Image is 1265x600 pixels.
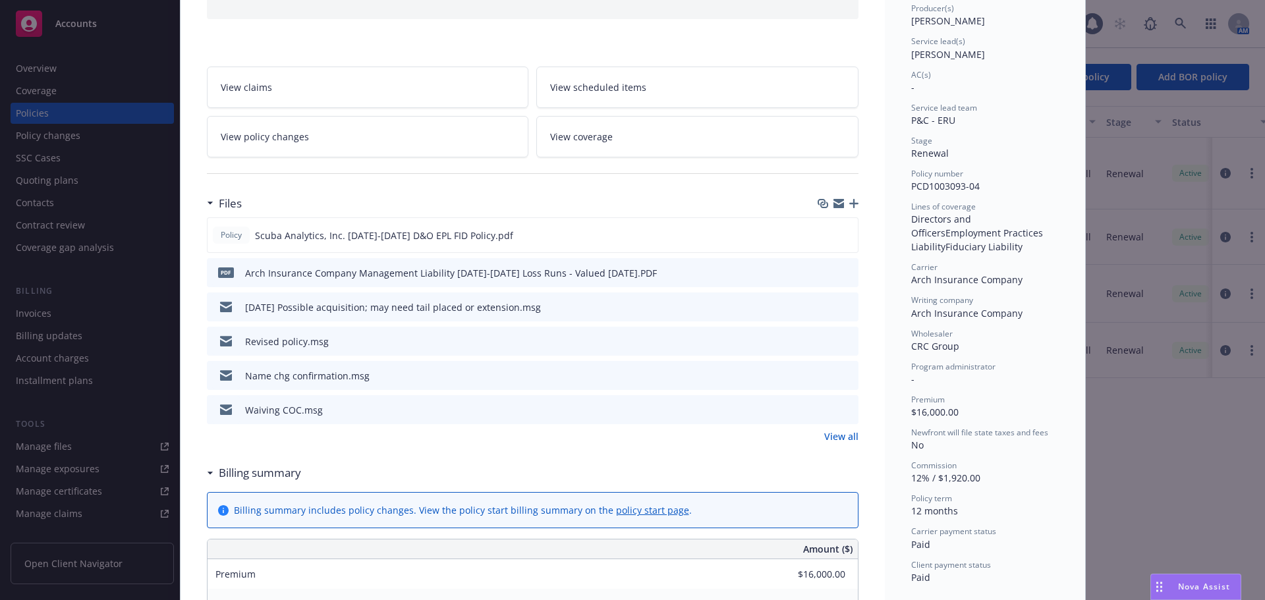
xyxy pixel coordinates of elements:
[219,464,301,481] h3: Billing summary
[820,403,831,417] button: download file
[841,300,853,314] button: preview file
[911,307,1023,319] span: Arch Insurance Company
[1178,581,1230,592] span: Nova Assist
[911,3,954,14] span: Producer(s)
[911,227,1046,253] span: Employment Practices Liability
[616,504,689,516] a: policy start page
[911,114,955,126] span: P&C - ERU
[911,505,958,517] span: 12 months
[221,130,309,144] span: View policy changes
[911,168,963,179] span: Policy number
[911,373,914,385] span: -
[234,503,692,517] div: Billing summary includes policy changes. View the policy start billing summary on the .
[911,14,985,27] span: [PERSON_NAME]
[841,403,853,417] button: preview file
[911,36,965,47] span: Service lead(s)
[245,369,370,383] div: Name chg confirmation.msg
[245,266,657,280] div: Arch Insurance Company Management Liability [DATE]-[DATE] Loss Runs - Valued [DATE].PDF
[841,335,853,348] button: preview file
[911,69,931,80] span: AC(s)
[820,369,831,383] button: download file
[803,542,853,556] span: Amount ($)
[911,294,973,306] span: Writing company
[911,493,952,504] span: Policy term
[550,80,646,94] span: View scheduled items
[911,538,930,551] span: Paid
[911,460,957,471] span: Commission
[841,369,853,383] button: preview file
[911,328,953,339] span: Wholesaler
[207,195,242,212] div: Files
[536,67,858,108] a: View scheduled items
[219,195,242,212] h3: Files
[911,439,924,451] span: No
[911,406,959,418] span: $16,000.00
[221,80,272,94] span: View claims
[911,361,996,372] span: Program administrator
[911,273,1023,286] span: Arch Insurance Company
[841,229,853,242] button: preview file
[911,261,938,273] span: Carrier
[218,229,244,241] span: Policy
[1150,574,1241,600] button: Nova Assist
[945,240,1023,253] span: Fiduciary Liability
[820,335,831,348] button: download file
[245,403,323,417] div: Waiving COC.msg
[215,568,256,580] span: Premium
[911,147,949,159] span: Renewal
[911,48,985,61] span: [PERSON_NAME]
[245,300,541,314] div: [DATE] Possible acquisition; may need tail placed or extension.msg
[911,340,959,352] span: CRC Group
[820,300,831,314] button: download file
[207,67,529,108] a: View claims
[911,81,914,94] span: -
[911,526,996,537] span: Carrier payment status
[1151,574,1167,599] div: Drag to move
[911,201,976,212] span: Lines of coverage
[841,266,853,280] button: preview file
[207,464,301,481] div: Billing summary
[911,102,977,113] span: Service lead team
[255,229,513,242] span: Scuba Analytics, Inc. [DATE]-[DATE] D&O EPL FID Policy.pdf
[245,335,329,348] div: Revised policy.msg
[536,116,858,157] a: View coverage
[768,564,853,584] input: 0.00
[911,394,945,405] span: Premium
[218,267,234,277] span: PDF
[911,135,932,146] span: Stage
[911,472,980,484] span: 12% / $1,920.00
[911,180,980,192] span: PCD1003093-04
[820,266,831,280] button: download file
[207,116,529,157] a: View policy changes
[820,229,830,242] button: download file
[911,571,930,584] span: Paid
[911,559,991,570] span: Client payment status
[911,213,974,239] span: Directors and Officers
[911,427,1048,438] span: Newfront will file state taxes and fees
[550,130,613,144] span: View coverage
[824,429,858,443] a: View all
